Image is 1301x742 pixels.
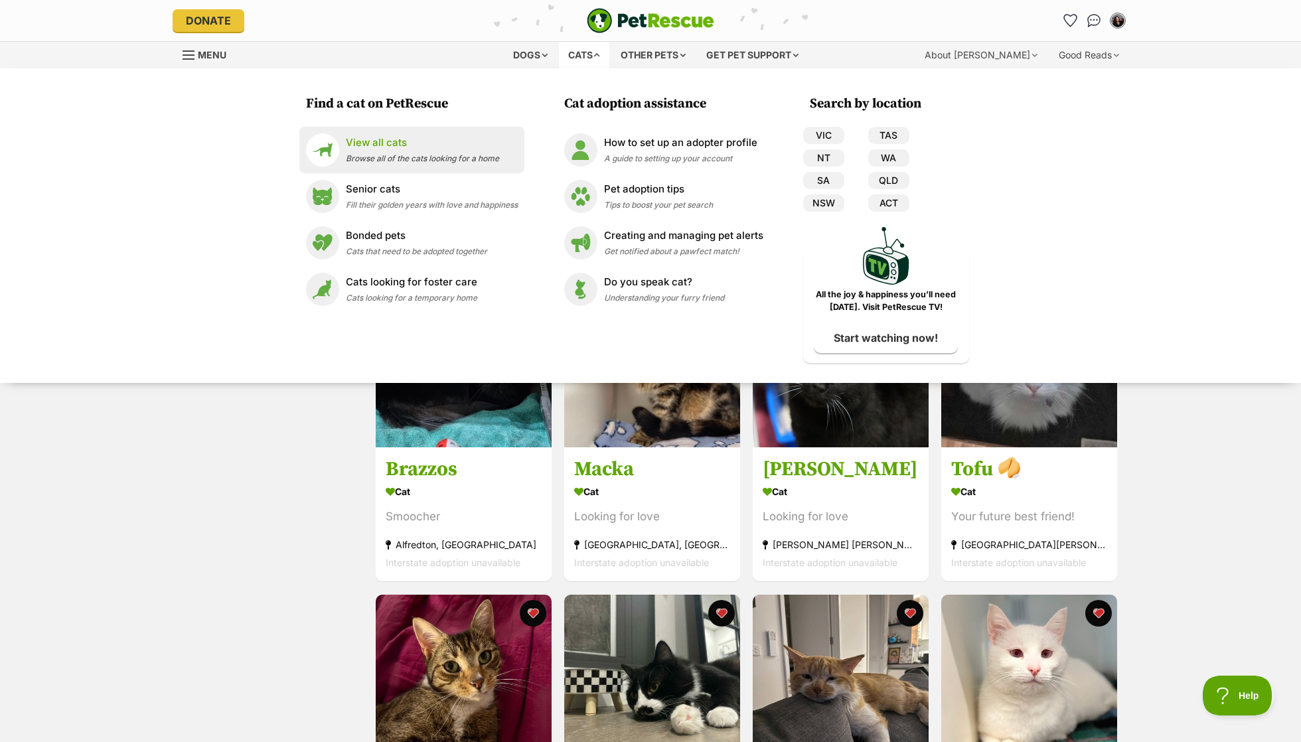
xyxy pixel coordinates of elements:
[1085,600,1112,627] button: favourite
[868,149,909,167] a: WA
[306,180,339,213] img: Senior cats
[868,127,909,144] a: TAS
[1059,10,1081,31] a: Favourites
[306,226,339,260] img: Bonded pets
[564,273,763,306] a: Do you speak cat? Do you speak cat? Understanding your furry friend
[564,95,770,113] h3: Cat adoption assistance
[803,172,844,189] a: SA
[386,557,520,569] span: Interstate adoption unavailable
[951,508,1107,526] div: Your future best friend!
[386,482,542,502] div: Cat
[951,457,1107,482] h3: Tofu 🥠
[763,557,897,569] span: Interstate adoption unavailable
[173,9,244,32] a: Donate
[346,135,499,151] p: View all cats
[951,482,1107,502] div: Cat
[564,273,597,306] img: Do you speak cat?
[346,200,518,210] span: Fill their golden years with love and happiness
[520,600,546,627] button: favourite
[564,226,763,260] a: Creating and managing pet alerts Creating and managing pet alerts Get notified about a pawfect ma...
[814,323,958,353] a: Start watching now!
[574,482,730,502] div: Cat
[306,95,524,113] h3: Find a cat on PetRescue
[1107,10,1128,31] button: My account
[346,293,477,303] span: Cats looking for a temporary home
[504,42,557,68] div: Dogs
[346,228,487,244] p: Bonded pets
[604,200,713,210] span: Tips to boost your pet search
[386,457,542,482] h3: Brazzos
[306,273,518,306] a: Cats looking for foster care Cats looking for foster care Cats looking for a temporary home
[611,42,695,68] div: Other pets
[753,447,929,582] a: [PERSON_NAME] Cat Looking for love [PERSON_NAME] [PERSON_NAME], [GEOGRAPHIC_DATA] Interstate adop...
[574,457,730,482] h3: Macka
[564,447,740,582] a: Macka Cat Looking for love [GEOGRAPHIC_DATA], [GEOGRAPHIC_DATA] Interstate adoption unavailable f...
[564,133,597,167] img: How to set up an adopter profile
[1059,10,1128,31] ul: Account quick links
[1111,14,1124,27] img: Duong Do (Freya) profile pic
[346,153,499,163] span: Browse all of the cats looking for a home
[951,557,1086,569] span: Interstate adoption unavailable
[803,149,844,167] a: NT
[803,127,844,144] a: VIC
[1049,42,1128,68] div: Good Reads
[346,246,487,256] span: Cats that need to be adopted together
[763,457,919,482] h3: [PERSON_NAME]
[183,42,236,66] a: Menu
[587,8,714,33] a: PetRescue
[564,180,763,213] a: Pet adoption tips Pet adoption tips Tips to boost your pet search
[897,600,923,627] button: favourite
[868,194,909,212] a: ACT
[574,557,709,569] span: Interstate adoption unavailable
[915,42,1047,68] div: About [PERSON_NAME]
[803,194,844,212] a: NSW
[1203,676,1274,715] iframe: Help Scout Beacon - Open
[587,8,714,33] img: logo-e224e6f780fb5917bec1dbf3a21bbac754714ae5b6737aabdf751b685950b380.svg
[604,182,713,197] p: Pet adoption tips
[708,600,735,627] button: favourite
[306,133,518,167] a: View all cats View all cats Browse all of the cats looking for a home
[306,273,339,306] img: Cats looking for foster care
[868,172,909,189] a: QLD
[951,536,1107,554] div: [GEOGRAPHIC_DATA][PERSON_NAME][GEOGRAPHIC_DATA]
[1087,14,1101,27] img: chat-41dd97257d64d25036548639549fe6c8038ab92f7586957e7f3b1b290dea8141.svg
[574,508,730,526] div: Looking for love
[697,42,808,68] div: Get pet support
[306,180,518,213] a: Senior cats Senior cats Fill their golden years with love and happiness
[763,482,919,502] div: Cat
[1083,10,1105,31] a: Conversations
[763,536,919,554] div: [PERSON_NAME] [PERSON_NAME], [GEOGRAPHIC_DATA]
[346,182,518,197] p: Senior cats
[604,153,732,163] span: A guide to setting up your account
[810,95,969,113] h3: Search by location
[564,133,763,167] a: How to set up an adopter profile How to set up an adopter profile A guide to setting up your account
[346,275,477,290] p: Cats looking for foster care
[604,293,724,303] span: Understanding your furry friend
[574,536,730,554] div: [GEOGRAPHIC_DATA], [GEOGRAPHIC_DATA]
[306,133,339,167] img: View all cats
[763,508,919,526] div: Looking for love
[604,246,739,256] span: Get notified about a pawfect match!
[386,536,542,554] div: Alfredton, [GEOGRAPHIC_DATA]
[813,289,959,314] p: All the joy & happiness you’ll need [DATE]. Visit PetRescue TV!
[376,447,552,582] a: Brazzos Cat Smoocher Alfredton, [GEOGRAPHIC_DATA] Interstate adoption unavailable favourite
[564,226,597,260] img: Creating and managing pet alerts
[386,508,542,526] div: Smoocher
[604,275,724,290] p: Do you speak cat?
[198,49,226,60] span: Menu
[604,228,763,244] p: Creating and managing pet alerts
[941,447,1117,582] a: Tofu 🥠 Cat Your future best friend! [GEOGRAPHIC_DATA][PERSON_NAME][GEOGRAPHIC_DATA] Interstate ad...
[306,226,518,260] a: Bonded pets Bonded pets Cats that need to be adopted together
[604,135,757,151] p: How to set up an adopter profile
[863,227,909,285] img: PetRescue TV logo
[559,42,609,68] div: Cats
[564,180,597,213] img: Pet adoption tips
